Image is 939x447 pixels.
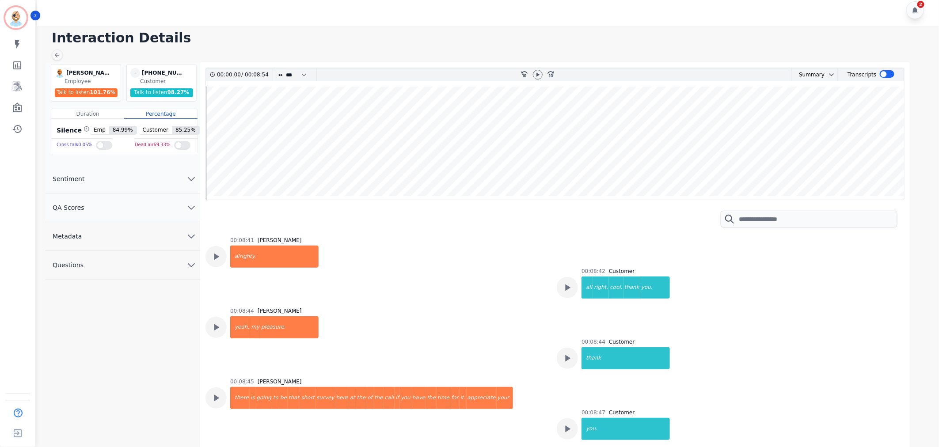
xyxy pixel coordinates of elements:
[792,68,825,81] div: Summary
[609,409,635,416] div: Customer
[450,387,460,409] div: for
[52,30,930,46] h1: Interaction Details
[46,193,200,222] button: QA Scores chevron down
[46,222,200,251] button: Metadata chevron down
[250,316,260,338] div: my
[623,277,640,299] div: thank
[46,165,200,193] button: Sentiment chevron down
[825,71,835,78] button: chevron down
[230,307,254,314] div: 00:08:44
[230,237,254,244] div: 00:08:41
[582,268,605,275] div: 00:08:42
[335,387,349,409] div: here
[316,387,335,409] div: survey
[288,387,300,409] div: that
[55,126,90,135] div: Silence
[231,246,319,268] div: alrighty.
[373,387,384,409] div: the
[90,126,109,134] span: Emp
[582,409,605,416] div: 00:08:47
[848,68,876,81] div: Transcripts
[142,68,186,78] div: [PHONE_NUMBER]
[135,139,171,152] div: Dead air 69.33 %
[582,347,670,369] div: thank
[366,387,373,409] div: of
[582,338,605,345] div: 00:08:44
[130,68,140,78] span: -
[230,378,254,385] div: 00:08:45
[172,126,199,134] span: 85.25 %
[828,71,835,78] svg: chevron down
[260,316,319,338] div: pleasure.
[51,109,124,119] div: Duration
[109,126,137,134] span: 84.99 %
[231,316,250,338] div: yeah,
[400,387,411,409] div: you
[5,7,27,28] img: Bordered avatar
[130,88,193,97] div: Talk to listen
[279,387,288,409] div: be
[258,237,302,244] div: [PERSON_NAME]
[460,387,467,409] div: it.
[384,387,395,409] div: call
[46,174,91,183] span: Sentiment
[217,68,241,81] div: 00:00:00
[395,387,400,409] div: if
[255,387,272,409] div: going
[186,174,197,184] svg: chevron down
[349,387,356,409] div: at
[217,68,271,81] div: /
[186,231,197,242] svg: chevron down
[437,387,450,409] div: time
[167,89,190,95] span: 98.27 %
[243,68,267,81] div: 00:08:54
[55,88,118,97] div: Talk to listen
[124,109,197,119] div: Percentage
[258,307,302,314] div: [PERSON_NAME]
[426,387,437,409] div: the
[46,261,91,269] span: Questions
[609,277,623,299] div: cool,
[186,202,197,213] svg: chevron down
[66,68,110,78] div: [PERSON_NAME]
[250,387,256,409] div: is
[65,78,119,85] div: Employee
[467,387,497,409] div: appreciate
[46,251,200,280] button: Questions chevron down
[139,126,172,134] span: Customer
[272,387,279,409] div: to
[640,277,670,299] div: you.
[57,139,92,152] div: Cross talk 0.05 %
[46,203,91,212] span: QA Scores
[609,268,635,275] div: Customer
[90,89,115,95] span: 101.76 %
[582,418,670,440] div: you.
[186,260,197,270] svg: chevron down
[258,378,302,385] div: [PERSON_NAME]
[593,277,609,299] div: right,
[609,338,635,345] div: Customer
[411,387,426,409] div: have
[300,387,316,409] div: short
[497,387,513,409] div: your
[582,277,593,299] div: all
[140,78,194,85] div: Customer
[917,1,924,8] div: 2
[231,387,250,409] div: there
[46,232,89,241] span: Metadata
[356,387,367,409] div: the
